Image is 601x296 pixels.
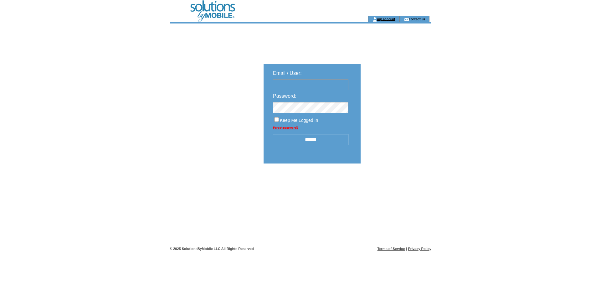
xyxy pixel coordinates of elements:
[409,17,425,21] a: contact us
[170,247,254,251] span: © 2025 SolutionsByMobile LLC All Rights Reserved
[372,17,377,22] img: account_icon.gif
[408,247,431,251] a: Privacy Policy
[273,70,302,76] span: Email / User:
[404,17,409,22] img: contact_us_icon.gif
[280,118,318,123] span: Keep Me Logged In
[273,126,298,129] a: Forgot password?
[377,17,395,21] a: my account
[378,247,405,251] a: Terms of Service
[273,93,296,99] span: Password:
[379,179,410,187] img: transparent.png
[406,247,407,251] span: |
